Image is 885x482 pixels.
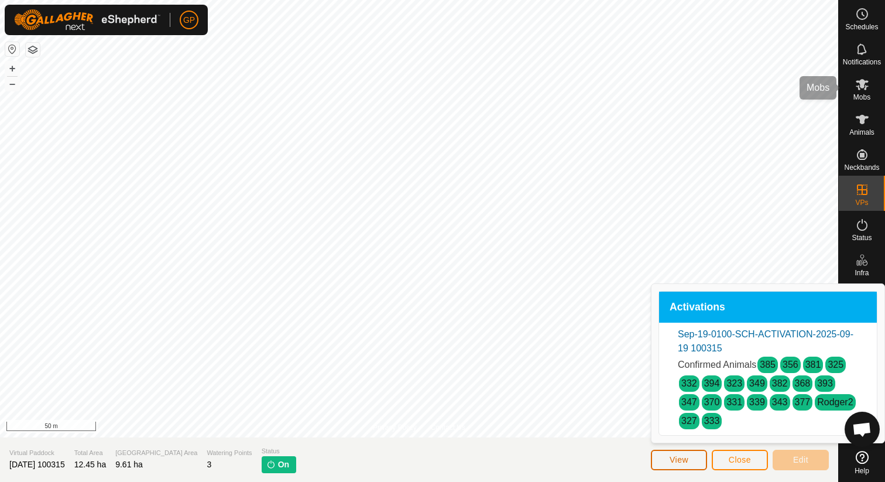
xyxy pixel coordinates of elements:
a: 349 [749,378,765,388]
a: 368 [795,378,811,388]
span: Notifications [843,59,881,66]
a: Help [839,446,885,479]
a: 332 [681,378,697,388]
img: Gallagher Logo [14,9,160,30]
span: Animals [849,129,874,136]
span: Close [729,455,751,464]
a: 327 [681,416,697,426]
div: Open chat [845,412,880,447]
span: On [278,459,289,471]
span: Confirmed Animals [678,360,756,370]
span: Edit [793,455,808,464]
a: 381 [805,360,821,370]
a: 356 [783,360,798,370]
span: Schedules [845,23,878,30]
span: Neckbands [844,164,879,171]
a: 343 [772,397,788,407]
a: Contact Us [431,422,465,433]
a: 323 [726,378,742,388]
span: Virtual Paddock [9,448,65,458]
a: 339 [749,397,765,407]
a: 382 [772,378,788,388]
img: turn-on [266,460,276,469]
a: 331 [726,397,742,407]
a: Sep-19-0100-SCH-ACTIVATION-2025-09-19 100315 [678,329,853,353]
button: Close [712,450,768,470]
span: GP [183,14,195,26]
a: 333 [704,416,720,426]
span: Status [852,234,872,241]
a: 347 [681,397,697,407]
span: 9.61 ha [115,460,143,469]
a: 394 [704,378,720,388]
span: VPs [855,199,868,206]
a: 370 [704,397,720,407]
button: View [651,450,707,470]
span: [DATE] 100315 [9,460,65,469]
a: Privacy Policy [373,422,417,433]
span: Activations [670,302,725,313]
span: Total Area [74,448,107,458]
a: 393 [817,378,833,388]
a: 377 [795,397,811,407]
button: Map Layers [26,43,40,57]
button: – [5,77,19,91]
a: Rodger2 [817,397,853,407]
span: 12.45 ha [74,460,107,469]
span: Mobs [853,94,870,101]
a: 325 [828,360,843,370]
button: Edit [773,450,829,470]
span: Status [262,446,296,456]
span: Watering Points [207,448,252,458]
span: [GEOGRAPHIC_DATA] Area [115,448,197,458]
span: 3 [207,460,211,469]
a: 385 [760,360,776,370]
button: + [5,61,19,76]
span: Help [855,467,869,474]
span: Infra [855,269,869,276]
button: Reset Map [5,42,19,56]
span: View [670,455,688,464]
